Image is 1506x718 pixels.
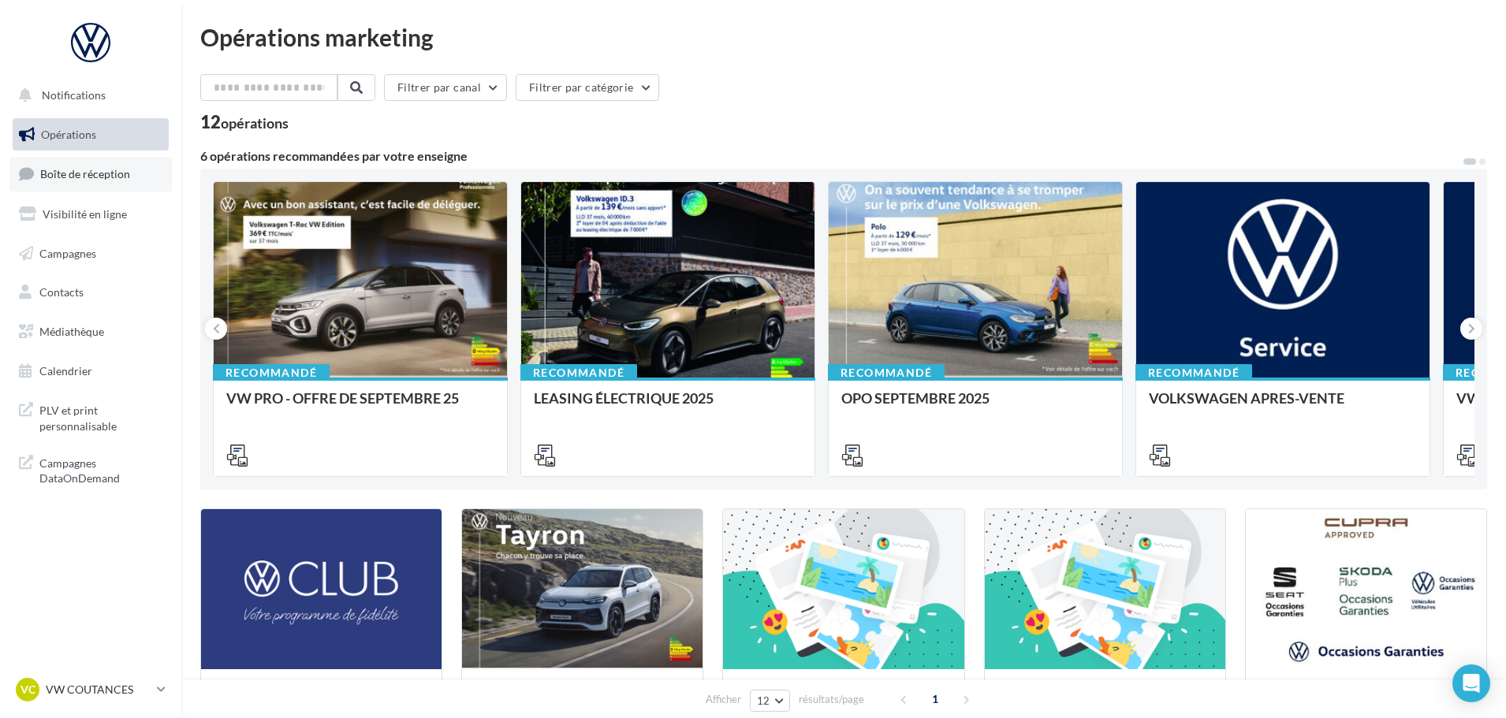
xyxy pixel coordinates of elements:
div: 6 opérations recommandées par votre enseigne [200,150,1462,162]
span: Campagnes DataOnDemand [39,452,162,486]
div: 12 [200,113,289,131]
a: Contacts [9,276,172,309]
a: Campagnes DataOnDemand [9,446,172,493]
a: Visibilité en ligne [9,198,172,231]
a: Calendrier [9,355,172,388]
button: 12 [750,690,790,712]
div: VW PRO - OFFRE DE SEPTEMBRE 25 [226,390,494,422]
a: Campagnes [9,237,172,270]
div: Recommandé [1135,364,1252,381]
span: Campagnes [39,246,96,259]
button: Filtrer par catégorie [516,74,659,101]
div: Open Intercom Messenger [1452,664,1490,702]
div: OPO SEPTEMBRE 2025 [841,390,1109,422]
span: Opérations [41,128,96,141]
p: VW COUTANCES [46,682,151,698]
span: Afficher [706,692,741,707]
a: Boîte de réception [9,157,172,191]
span: Calendrier [39,364,92,378]
div: opérations [221,116,289,130]
span: Médiathèque [39,325,104,338]
div: Recommandé [213,364,330,381]
a: VC VW COUTANCES [13,675,169,705]
span: Notifications [42,88,106,102]
span: PLV et print personnalisable [39,400,162,433]
a: PLV et print personnalisable [9,393,172,440]
span: Contacts [39,285,84,299]
span: VC [21,682,35,698]
div: Recommandé [828,364,945,381]
span: Visibilité en ligne [43,207,127,221]
span: 1 [923,686,948,712]
span: Boîte de réception [40,167,130,180]
a: Opérations [9,118,172,151]
span: 12 [757,694,770,707]
div: VOLKSWAGEN APRES-VENTE [1149,390,1417,422]
div: Opérations marketing [200,25,1487,49]
div: Recommandé [520,364,637,381]
button: Notifications [9,79,166,112]
span: résultats/page [799,692,864,707]
div: LEASING ÉLECTRIQUE 2025 [534,390,802,422]
button: Filtrer par canal [384,74,507,101]
a: Médiathèque [9,315,172,348]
